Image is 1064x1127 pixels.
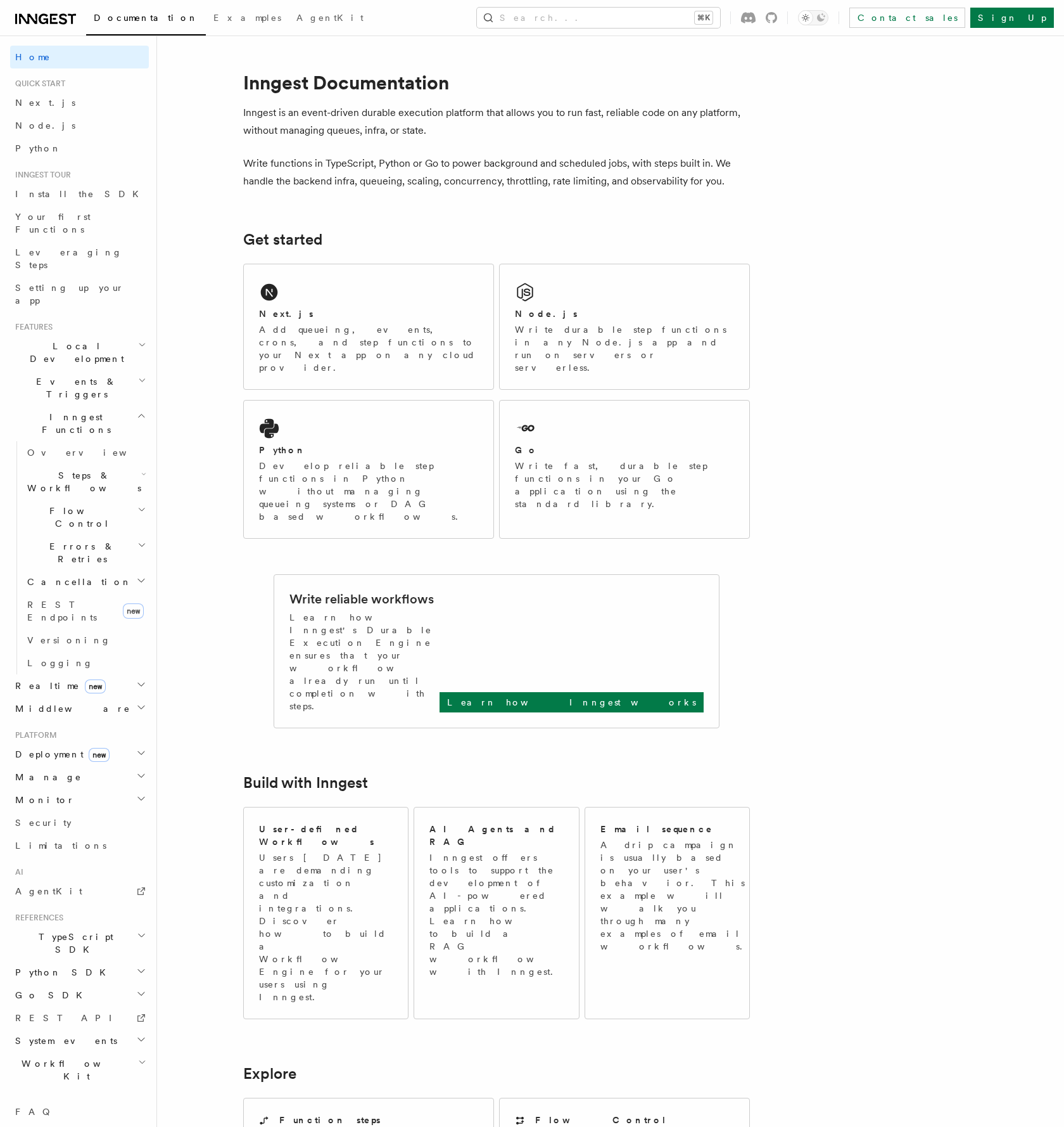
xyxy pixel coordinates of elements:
[259,307,313,320] h2: Next.js
[10,748,110,761] span: Deployment
[10,789,149,811] button: Monitor
[22,593,149,629] a: REST Endpointsnew
[89,748,110,762] span: new
[10,834,149,857] a: Limitations
[515,460,734,510] p: Write fast, durable step functions in your Go application using the standard library.
[10,276,149,312] a: Setting up your app
[10,966,113,979] span: Python SDK
[243,264,494,390] a: Next.jsAdd queueing, events, crons, and step functions to your Next app on any cloud provider.
[289,611,440,712] p: Learn how Inngest's Durable Execution Engine ensures that your workflow already run until complet...
[10,1007,149,1029] a: REST API
[10,411,137,436] span: Inngest Functions
[123,603,144,619] span: new
[22,469,141,494] span: Steps & Workflows
[535,1114,667,1126] h2: Flow Control
[27,635,111,645] span: Versioning
[10,205,149,241] a: Your first Functions
[10,931,137,956] span: TypeScript SDK
[10,766,149,789] button: Manage
[22,540,137,565] span: Errors & Retries
[10,340,138,365] span: Local Development
[447,696,696,709] p: Learn how Inngest works
[600,823,713,835] h2: Email sequence
[22,464,149,499] button: Steps & Workflows
[213,13,281,23] span: Examples
[10,1057,138,1083] span: Workflow Kit
[15,51,51,63] span: Home
[798,10,828,25] button: Toggle dark mode
[10,1034,117,1047] span: System events
[10,794,75,806] span: Monitor
[10,679,106,692] span: Realtime
[15,98,75,108] span: Next.js
[695,11,712,24] kbd: ⌘K
[22,535,149,570] button: Errors & Retries
[15,283,124,306] span: Setting up your app
[10,170,71,180] span: Inngest tour
[10,961,149,984] button: Python SDK
[15,189,146,199] span: Install the SDK
[10,989,90,1001] span: Go SDK
[15,143,61,153] span: Python
[22,629,149,652] a: Versioning
[243,400,494,539] a: PythonDevelop reliable step functions in Python without managing queueing systems or DAG based wo...
[94,13,198,23] span: Documentation
[10,1100,149,1123] a: FAQ
[849,8,965,28] a: Contact sales
[10,114,149,137] a: Node.js
[10,913,63,923] span: References
[289,4,371,34] a: AgentKit
[10,771,82,783] span: Manage
[206,4,289,34] a: Examples
[10,697,149,720] button: Middleware
[15,886,82,896] span: AgentKit
[27,600,97,622] span: REST Endpoints
[279,1114,381,1126] h2: Function steps
[10,375,138,401] span: Events & Triggers
[10,137,149,160] a: Python
[499,264,750,390] a: Node.jsWrite durable step functions in any Node.js app and run on servers or serverless.
[10,46,149,68] a: Home
[970,8,1054,28] a: Sign Up
[22,570,149,593] button: Cancellation
[259,444,306,456] h2: Python
[243,231,322,248] a: Get started
[585,807,750,1019] a: Email sequenceA drip campaign is usually based on your user's behavior. This example will walk yo...
[10,880,149,903] a: AgentKit
[86,4,206,35] a: Documentation
[10,984,149,1007] button: Go SDK
[429,851,565,978] p: Inngest offers tools to support the development of AI-powered applications. Learn how to build a ...
[15,212,91,235] span: Your first Functions
[259,323,478,374] p: Add queueing, events, crons, and step functions to your Next app on any cloud provider.
[243,71,750,94] h1: Inngest Documentation
[10,867,23,877] span: AI
[259,460,478,523] p: Develop reliable step functions in Python without managing queueing systems or DAG based workflows.
[600,839,750,953] p: A drip campaign is usually based on your user's behavior. This example will walk you through many...
[15,120,75,131] span: Node.js
[10,370,149,406] button: Events & Triggers
[10,441,149,674] div: Inngest Functions
[10,674,149,697] button: Realtimenew
[10,925,149,961] button: TypeScript SDK
[10,702,130,715] span: Middleware
[243,774,368,792] a: Build with Inngest
[10,183,149,205] a: Install the SDK
[10,1052,149,1088] button: Workflow Kit
[22,652,149,674] a: Logging
[22,441,149,464] a: Overview
[10,241,149,276] a: Leveraging Steps
[85,679,106,693] span: new
[22,505,137,530] span: Flow Control
[243,155,750,190] p: Write functions in TypeScript, Python or Go to power background and scheduled jobs, with steps bu...
[440,692,704,712] a: Learn how Inngest works
[10,322,53,332] span: Features
[15,1013,123,1023] span: REST API
[259,823,393,848] h2: User-defined Workflows
[22,576,132,588] span: Cancellation
[515,444,538,456] h2: Go
[15,1107,56,1117] span: FAQ
[515,307,578,320] h2: Node.js
[515,323,734,374] p: Write durable step functions in any Node.js app and run on servers or serverless.
[243,1065,296,1083] a: Explore
[22,499,149,535] button: Flow Control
